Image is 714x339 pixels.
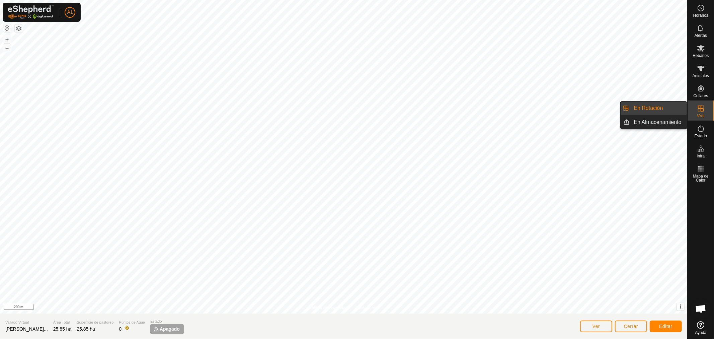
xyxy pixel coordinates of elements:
[689,174,712,182] span: Mapa de Calor
[630,116,687,129] a: En Almacenamiento
[77,320,113,325] span: Superficie de pastoreo
[119,320,145,325] span: Puntos de Agua
[3,44,11,52] button: –
[615,321,647,332] button: Cerrar
[695,331,707,335] span: Ayuda
[309,305,347,311] a: Política de Privacidad
[688,319,714,337] a: Ayuda
[695,33,707,38] span: Alertas
[356,305,378,311] a: Contáctenos
[693,94,708,98] span: Collares
[697,114,704,118] span: VVs
[119,326,122,332] span: 0
[580,321,612,332] button: Ver
[3,35,11,43] button: +
[693,54,709,58] span: Rebaños
[15,24,23,32] button: Capas del Mapa
[8,5,54,19] img: Logo Gallagher
[621,116,687,129] li: En Almacenamiento
[634,104,663,112] span: En Rotación
[160,326,180,333] span: Apagado
[3,24,11,32] button: Restablecer Mapa
[693,74,709,78] span: Animales
[5,326,48,332] span: [PERSON_NAME]...
[659,324,672,329] span: Editar
[695,134,707,138] span: Estado
[680,304,681,310] span: i
[634,118,682,126] span: En Almacenamiento
[630,101,687,115] a: En Rotación
[677,303,684,311] button: i
[650,321,682,332] button: Editar
[697,154,705,158] span: Infra
[624,324,638,329] span: Cerrar
[53,326,72,332] span: 25.85 ha
[592,324,600,329] span: Ver
[67,9,73,16] span: A1
[77,326,95,332] span: 25.85 ha
[53,320,72,325] span: Área Total
[5,320,48,325] span: Vallado Virtual
[621,101,687,115] li: En Rotación
[150,319,184,324] span: Estado
[153,326,158,332] img: apagar
[691,299,711,319] a: Chat abierto
[693,13,708,17] span: Horarios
